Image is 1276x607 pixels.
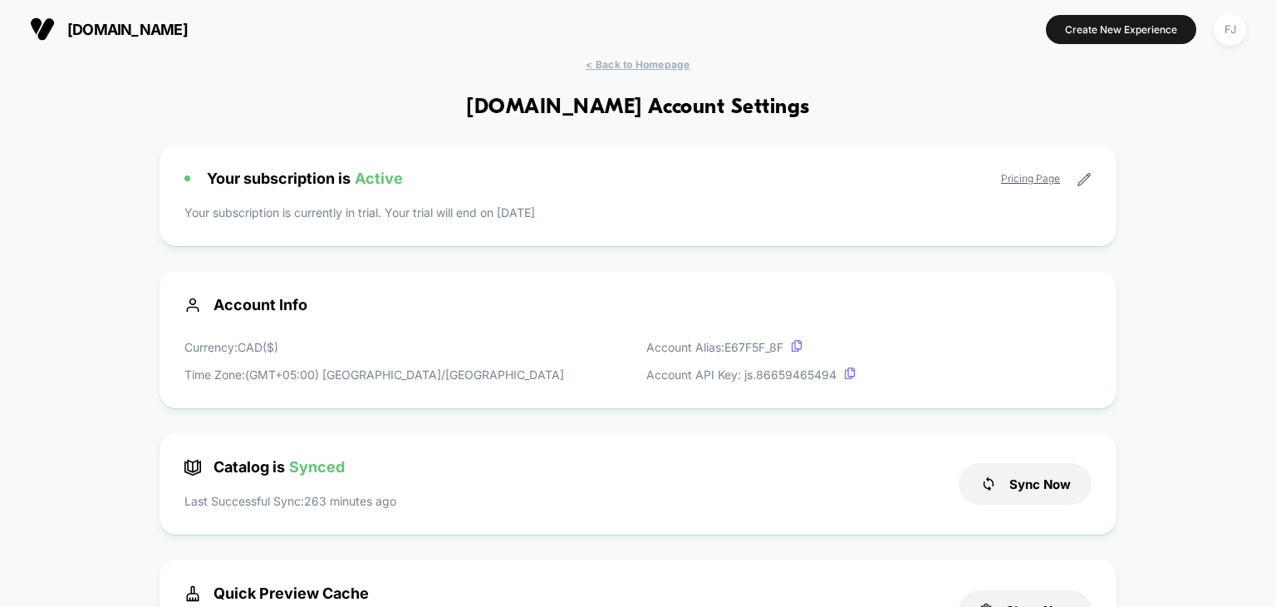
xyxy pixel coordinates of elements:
[184,366,564,383] p: Time Zone: (GMT+05:00) [GEOGRAPHIC_DATA]/[GEOGRAPHIC_DATA]
[646,366,856,383] p: Account API Key: js. 86659465494
[289,458,345,476] span: Synced
[184,492,396,510] p: Last Successful Sync: 263 minutes ago
[466,96,809,120] h1: [DOMAIN_NAME] Account Settings
[646,338,856,356] p: Account Alias: E67F5F_8F
[30,17,55,42] img: Visually logo
[184,204,1092,221] p: Your subscription is currently in trial. Your trial will end on [DATE]
[184,458,345,476] span: Catalog is
[355,170,403,187] span: Active
[1209,12,1251,47] button: FJ
[184,296,1092,313] span: Account Info
[1046,15,1196,44] button: Create New Experience
[586,58,690,71] span: < Back to Homepage
[207,170,403,187] span: Your subscription is
[184,338,564,356] p: Currency: CAD ( $ )
[25,16,193,42] button: [DOMAIN_NAME]
[67,21,188,38] span: [DOMAIN_NAME]
[959,463,1092,505] button: Sync Now
[1001,172,1060,185] a: Pricing Page
[1214,13,1246,46] div: FJ
[184,585,369,602] span: Quick Preview Cache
